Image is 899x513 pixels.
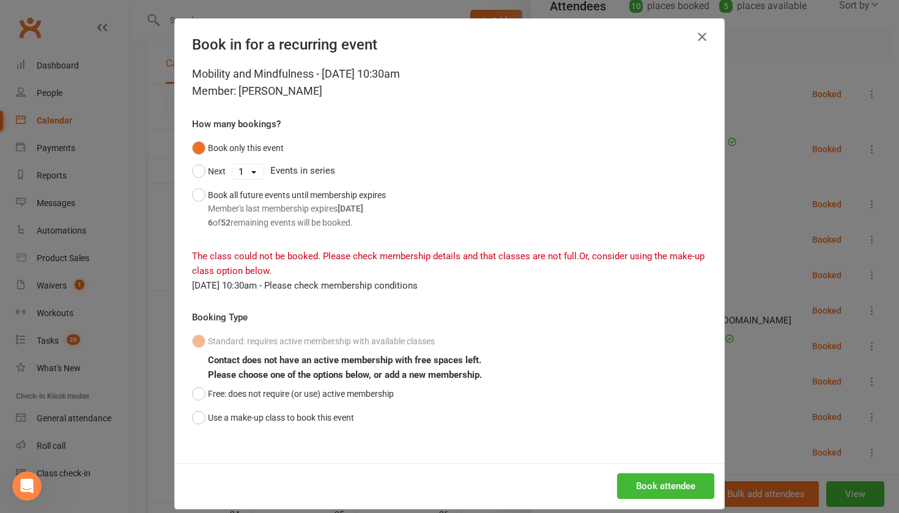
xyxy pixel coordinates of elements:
div: Book all future events until membership expires [208,188,386,229]
div: Can I change a class with the same members in it? [44,96,235,135]
button: Book attendee [617,473,714,499]
label: How many bookings? [192,117,281,131]
label: Booking Type [192,310,248,325]
button: Gif picker [39,400,48,410]
button: Send a message… [210,396,229,415]
button: Book all future events until membership expiresMember's last membership expires[DATE]6of52remaini... [192,183,386,234]
img: Profile image for Toby [35,7,54,26]
button: Emoji picker [19,400,29,410]
div: Events in series [192,160,707,183]
button: go back [8,5,31,28]
button: Book only this event [192,136,284,160]
h1: [PERSON_NAME] [59,6,139,15]
div: The available information focuses on class attendance management and booking features rather than... [20,152,225,199]
span: The class could not be booked. Please check membership details and that classes are not full. [192,251,579,262]
div: [DATE] 10:30am - Please check membership conditions [192,278,707,293]
div: Mobility and Mindfulness - [DATE] 10:30am Member: [PERSON_NAME] [192,65,707,100]
button: Upload attachment [58,400,68,410]
b: Please choose one of the options below, or add a new membership. [208,369,482,380]
div: Toby says… [10,144,235,378]
button: Next [192,160,226,183]
button: Use a make-up class to book this event [192,406,354,429]
button: Home [213,5,237,28]
strong: 52 [221,218,231,227]
button: Free: does not require (or use) active membership [192,382,394,405]
iframe: Intercom live chat [12,471,42,501]
div: [PERSON_NAME] • AI Agent • 6h ago [20,353,154,361]
strong: [DATE] [338,204,363,213]
a: Source reference 143494: [107,244,117,254]
span: Or, consider using the make-up class option below. [192,251,705,276]
div: The available information focuses on class attendance management and booking features rather than... [10,144,235,351]
strong: 6 [208,218,213,227]
div: You can manage class attendance through Class Kiosk Mode, where members who have booked into a se... [20,206,225,302]
div: of remaining events will be booked. [208,216,386,229]
div: What specific aspect of the class are you looking to change - the class time, instructor, locatio... [20,308,225,344]
div: Member's last membership expires [208,202,386,215]
div: Dilys says… [10,96,235,144]
p: The team can also help [59,15,152,28]
div: Can I change a class with the same members in it? [54,103,225,127]
div: 👋 Hi there, what brings you here [DATE]? [20,55,191,79]
textarea: Message… [10,375,234,396]
div: 👋 Hi there, what brings you here [DATE]? [10,48,201,86]
b: Contact does not have an active membership with free spaces left. [208,355,481,366]
button: Close [692,27,712,46]
h4: Book in for a recurring event [192,36,707,53]
div: Toby says… [10,48,235,96]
